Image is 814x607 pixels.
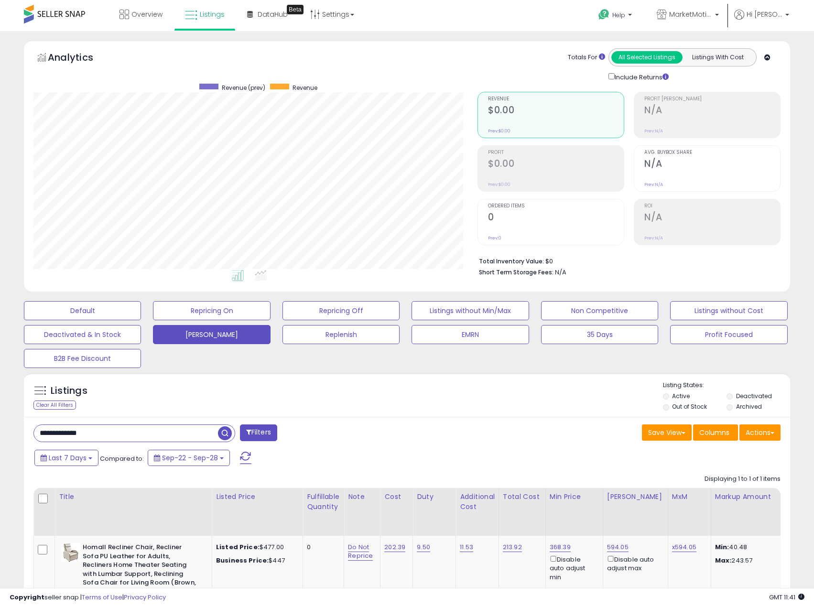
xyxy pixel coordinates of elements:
button: Listings without Min/Max [412,301,529,320]
b: Short Term Storage Fees: [479,268,554,276]
button: EMRN [412,325,529,344]
span: Avg. Buybox Share [644,150,780,155]
div: Duty [417,492,452,502]
button: [PERSON_NAME] [153,325,270,344]
a: Do Not Reprice [348,542,373,561]
div: Totals For [568,53,605,62]
label: Active [672,392,690,400]
div: Title [59,492,208,502]
div: Note [348,492,376,502]
div: Include Returns [601,71,680,82]
b: Business Price: [216,556,269,565]
span: Revenue (prev) [222,84,265,92]
small: Prev: $0.00 [488,128,510,134]
i: Get Help [598,9,610,21]
strong: Max: [715,556,732,565]
a: 368.39 [550,542,571,552]
span: N/A [555,268,566,277]
span: Ordered Items [488,204,624,209]
div: $447 [216,556,295,565]
a: Privacy Policy [124,593,166,602]
b: Total Inventory Value: [479,257,544,265]
button: Repricing On [153,301,270,320]
h2: $0.00 [488,158,624,171]
a: x594.05 [672,542,696,552]
img: 31Tw0Q6MZhL._SL40_.jpg [61,543,80,562]
a: Terms of Use [82,593,122,602]
span: Compared to: [100,454,144,463]
label: Deactivated [736,392,772,400]
span: 2025-10-6 11:41 GMT [769,593,804,602]
button: Filters [240,424,277,441]
a: 213.92 [503,542,522,552]
span: Hi [PERSON_NAME] [747,10,782,19]
h5: Analytics [48,51,112,66]
a: 202.39 [384,542,405,552]
span: Revenue [488,97,624,102]
li: $0 [479,255,773,266]
span: Columns [699,428,729,437]
h2: N/A [644,212,780,225]
small: Prev: 0 [488,235,501,241]
div: [PERSON_NAME] [607,492,664,502]
small: Prev: N/A [644,128,663,134]
div: Total Cost [503,492,542,502]
small: Prev: N/A [644,182,663,187]
div: Fulfillable Quantity [307,492,340,512]
strong: Min: [715,542,729,552]
button: All Selected Listings [611,51,683,64]
button: Non Competitive [541,301,658,320]
div: Tooltip anchor [287,5,304,14]
span: Overview [131,10,163,19]
p: 40.48 [715,543,794,552]
div: Disable auto adjust max [607,554,661,573]
a: 11.53 [460,542,473,552]
span: ROI [644,204,780,209]
button: B2B Fee Discount [24,349,141,368]
th: CSV column name: cust_attr_4_MxM [668,488,711,536]
div: MxM [672,492,707,502]
span: Listings [200,10,225,19]
b: Homall Recliner Chair, Recliner Sofa PU Leather for Adults, Recliners Home Theater Seating with L... [83,543,199,598]
span: Revenue [293,84,317,92]
a: 9.50 [417,542,430,552]
p: 243.57 [715,556,794,565]
th: CSV column name: cust_attr_1_Duty [413,488,456,536]
label: Out of Stock [672,402,707,411]
button: Sep-22 - Sep-28 [148,450,230,466]
label: Archived [736,402,762,411]
div: Disable auto adjust min [550,554,596,582]
span: MarketMotions [669,10,712,19]
h2: N/A [644,105,780,118]
h2: N/A [644,158,780,171]
small: Prev: $0.00 [488,182,510,187]
button: Deactivated & In Stock [24,325,141,344]
h2: 0 [488,212,624,225]
span: Profit [PERSON_NAME] [644,97,780,102]
div: 0 [307,543,336,552]
button: Actions [739,424,781,441]
b: Listed Price: [216,542,260,552]
div: Displaying 1 to 1 of 1 items [705,475,781,484]
small: Prev: N/A [644,235,663,241]
div: Min Price [550,492,599,502]
button: Listings without Cost [670,301,787,320]
button: 35 Days [541,325,658,344]
button: Replenish [282,325,400,344]
p: Listing States: [663,381,790,390]
div: seller snap | | [10,593,166,602]
button: Columns [693,424,738,441]
div: Markup Amount [715,492,798,502]
button: Default [24,301,141,320]
strong: Copyright [10,593,44,602]
button: Listings With Cost [682,51,753,64]
span: Profit [488,150,624,155]
button: Save View [642,424,692,441]
span: Help [612,11,625,19]
h5: Listings [51,384,87,398]
div: $477.00 [216,543,295,552]
button: Profit Focused [670,325,787,344]
div: Additional Cost [460,492,495,512]
a: Hi [PERSON_NAME] [734,10,789,31]
div: Listed Price [216,492,299,502]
